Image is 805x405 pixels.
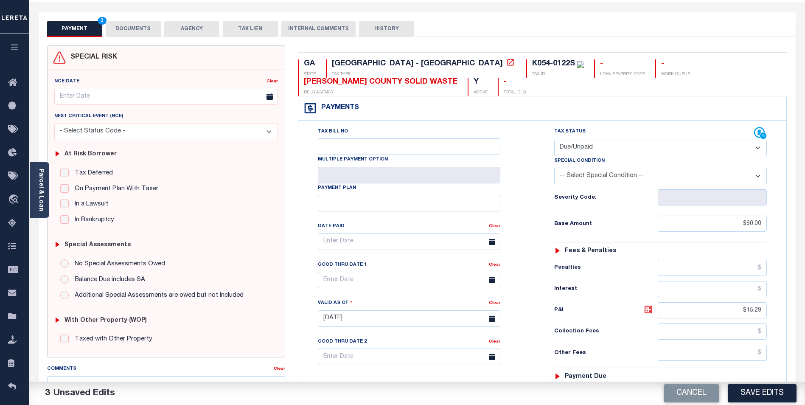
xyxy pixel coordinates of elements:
a: Clear [489,340,500,344]
p: STATE [304,71,316,78]
label: No Special Assessments Owed [70,259,165,269]
div: GA [304,59,316,69]
h6: Special Assessments [65,242,131,249]
p: TOTAL DLQ [504,90,526,96]
h6: Penalties [554,264,658,271]
label: On Payment Plan With Taxer [70,184,158,194]
h6: Fees & Penalties [565,247,616,255]
button: DOCUMENTS [106,21,161,37]
h6: Severity Code: [554,194,658,201]
label: Additional Special Assessments are owed but not Included [70,291,244,301]
a: Clear [489,224,500,228]
button: Save Edits [728,384,797,402]
label: Valid as Of [318,299,353,307]
a: Clear [489,263,500,267]
p: DELQ AGENCY [304,90,457,96]
div: Y [474,78,488,87]
label: Good Thru Date 2 [318,338,367,346]
div: - [600,59,645,69]
h6: with Other Property (WOP) [65,317,147,324]
p: LOAN SEVERITY CODE [600,71,645,78]
button: PAYMENT [47,21,102,37]
label: Date Paid [318,223,345,230]
h6: Other Fees [554,350,658,357]
label: Tax Deferred [70,169,113,178]
input: $ [658,302,767,318]
label: Comments [47,366,76,373]
input: $ [658,281,767,297]
h6: Payment due [565,373,606,380]
input: $ [658,216,767,232]
button: INTERNAL COMMENTS [281,21,356,37]
label: Good Thru Date 1 [318,262,367,269]
p: TAX TYPE [332,71,516,78]
label: Tax Status [554,128,586,135]
h6: Base Amount [554,221,658,228]
img: check-icon-green.svg [577,61,584,68]
div: [GEOGRAPHIC_DATA] - [GEOGRAPHIC_DATA] [332,60,503,67]
p: ACTIVE [474,90,488,96]
button: Cancel [664,384,719,402]
input: Enter Date [54,89,278,105]
a: Clear [266,79,278,84]
span: 3 [98,17,107,25]
h6: P&I [554,304,658,316]
input: $ [658,260,767,276]
input: Enter Date [318,349,500,365]
button: HISTORY [359,21,414,37]
label: Multiple Payment Option [318,156,388,163]
input: Enter Date [318,233,500,250]
p: TAX ID [532,71,584,78]
p: WORK QUEUE [661,71,690,78]
div: - [504,78,526,87]
label: In Bankruptcy [70,215,114,225]
label: Taxed with Other Property [70,335,152,344]
button: TAX LIEN [223,21,278,37]
label: Next Critical Event (NCE) [54,113,123,120]
button: AGENCY [164,21,219,37]
input: Enter Date [318,272,500,288]
h4: SPECIAL RISK [66,53,117,62]
label: NCE Date [54,78,79,85]
label: Balance Due includes SA [70,275,145,285]
i: travel_explore [8,194,22,205]
span: 3 [45,389,50,398]
a: Clear [489,301,500,305]
div: - [661,59,690,69]
label: Special Condition [554,157,605,165]
h6: Interest [554,286,658,292]
input: $ [658,345,767,361]
a: Parcel & Loan [38,169,44,211]
label: Payment Plan [318,185,356,192]
div: [PERSON_NAME] COUNTY SOLID WASTE [304,78,457,87]
h6: Collection Fees [554,328,658,335]
label: Tax Bill No [318,128,348,135]
div: K054-0122S [532,60,575,67]
a: Clear [274,367,285,371]
h4: Payments [317,104,359,112]
input: $ [658,323,767,340]
span: Unsaved Edits [53,389,115,398]
input: Enter Date [318,310,500,327]
label: In a Lawsuit [70,200,108,209]
h6: At Risk Borrower [65,151,117,158]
